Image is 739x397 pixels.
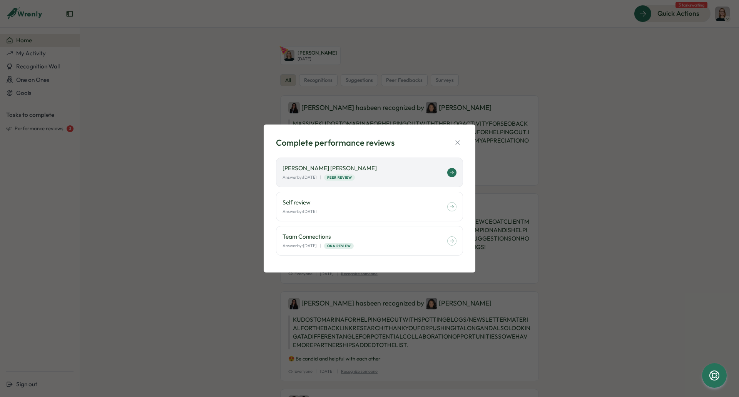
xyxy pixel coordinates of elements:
[276,192,463,221] a: Self review Answerby:[DATE]
[327,243,351,249] span: ONA Review
[320,174,321,181] p: |
[327,175,352,180] span: Peer Review
[283,243,317,249] p: Answer by: [DATE]
[283,164,447,173] p: [PERSON_NAME] [PERSON_NAME]
[283,208,317,215] p: Answer by: [DATE]
[283,174,317,181] p: Answer by: [DATE]
[283,233,447,241] p: Team Connections
[320,243,321,249] p: |
[276,158,463,187] a: [PERSON_NAME] [PERSON_NAME] Answerby:[DATE]|Peer Review
[283,198,447,207] p: Self review
[276,226,463,256] a: Team Connections Answerby:[DATE]|ONA Review
[276,137,395,149] div: Complete performance reviews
